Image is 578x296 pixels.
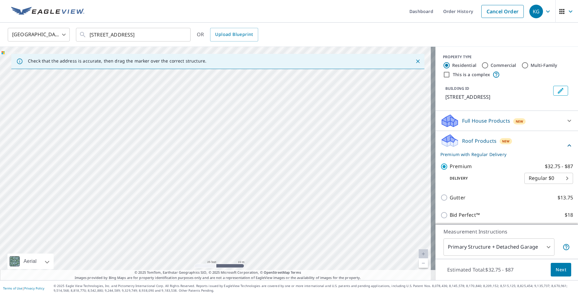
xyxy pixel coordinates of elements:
[481,5,524,18] a: Cancel Order
[440,133,573,158] div: Roof ProductsNewPremium with Regular Delivery
[7,254,54,269] div: Aerial
[3,286,44,290] p: |
[291,270,301,275] a: Terms
[502,139,510,144] span: New
[135,270,301,275] span: © 2025 TomTom, Earthstar Geographics SIO, © 2025 Microsoft Corporation, ©
[565,211,573,219] p: $18
[524,170,573,187] div: Regular $0
[443,238,554,256] div: Primary Structure + Detached Garage
[54,284,575,293] p: © 2025 Eagle View Technologies, Inc. and Pictometry International Corp. All Rights Reserved. Repo...
[414,57,422,65] button: Close
[8,26,70,43] div: [GEOGRAPHIC_DATA]
[558,194,573,202] p: $13.75
[453,72,490,78] label: This is a complex
[563,243,570,251] span: Your report will include the primary structure and a detached garage if one exists.
[440,113,573,128] div: Full House ProductsNew
[215,31,253,38] span: Upload Blueprint
[445,93,551,101] p: [STREET_ADDRESS]
[516,119,523,124] span: New
[11,7,84,16] img: EV Logo
[556,266,566,274] span: Next
[462,117,510,124] p: Full House Products
[545,163,573,170] p: $32.75 - $87
[445,86,469,91] p: BUILDING ID
[3,286,22,290] a: Terms of Use
[442,263,518,276] p: Estimated Total: $32.75 - $87
[264,270,290,275] a: OpenStreetMap
[440,176,524,181] p: Delivery
[450,211,480,219] p: Bid Perfect™
[450,194,465,202] p: Gutter
[440,151,566,158] p: Premium with Regular Delivery
[419,259,428,268] a: Current Level 20, Zoom Out
[90,26,178,43] input: Search by address or latitude-longitude
[452,62,476,68] label: Residential
[22,254,38,269] div: Aerial
[462,137,496,145] p: Roof Products
[450,163,472,170] p: Premium
[443,228,570,235] p: Measurement Instructions
[419,249,428,259] a: Current Level 20, Zoom In Disabled
[210,28,258,41] a: Upload Blueprint
[491,62,516,68] label: Commercial
[443,54,571,60] div: PROPERTY TYPE
[529,5,543,18] div: KG
[28,58,206,64] p: Check that the address is accurate, then drag the marker over the correct structure.
[531,62,558,68] label: Multi-Family
[551,263,571,277] button: Next
[197,28,258,41] div: OR
[24,286,44,290] a: Privacy Policy
[553,86,568,96] button: Edit building 1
